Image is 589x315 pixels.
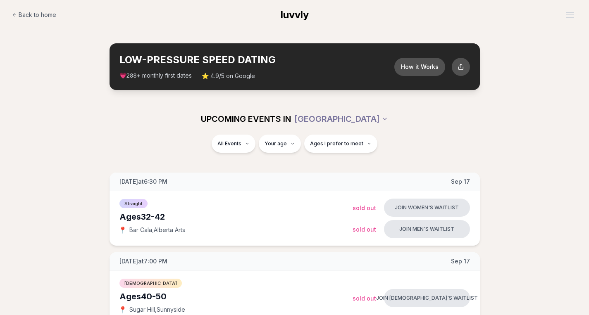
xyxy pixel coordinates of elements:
[394,58,445,76] button: How it Works
[259,135,301,153] button: Your age
[126,73,137,79] span: 288
[119,199,148,208] span: Straight
[119,178,167,186] span: [DATE] at 6:30 PM
[310,140,363,147] span: Ages I prefer to meet
[281,9,309,21] span: luvvly
[12,7,56,23] a: Back to home
[201,113,291,125] span: UPCOMING EVENTS IN
[294,110,388,128] button: [GEOGRAPHIC_DATA]
[304,135,377,153] button: Ages I prefer to meet
[353,226,376,233] span: Sold Out
[119,279,182,288] span: [DEMOGRAPHIC_DATA]
[384,199,470,217] button: Join women's waitlist
[353,295,376,302] span: Sold Out
[119,227,126,233] span: 📍
[563,9,577,21] button: Open menu
[119,211,353,223] div: Ages 32-42
[119,53,394,66] h2: LOW-PRESSURE SPEED DATING
[353,204,376,211] span: Sold Out
[384,220,470,238] button: Join men's waitlist
[217,140,241,147] span: All Events
[129,306,185,314] span: Sugar Hill , Sunnyside
[265,140,287,147] span: Your age
[19,11,56,19] span: Back to home
[384,289,470,307] button: Join [DEMOGRAPHIC_DATA]'s waitlist
[119,291,353,302] div: Ages 40-50
[119,257,167,265] span: [DATE] at 7:00 PM
[119,71,192,80] span: 💗 + monthly first dates
[451,257,470,265] span: Sep 17
[202,72,255,80] span: ⭐ 4.9/5 on Google
[212,135,255,153] button: All Events
[119,306,126,313] span: 📍
[451,178,470,186] span: Sep 17
[129,226,185,234] span: Bar Cala , Alberta Arts
[281,8,309,21] a: luvvly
